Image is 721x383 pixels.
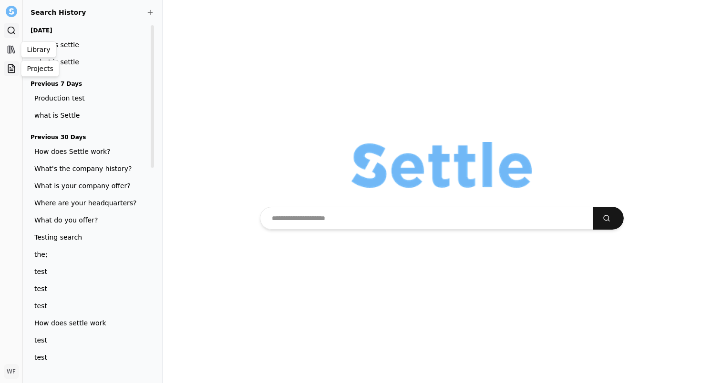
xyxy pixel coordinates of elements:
[31,131,147,143] h3: Previous 30 Days
[34,111,143,120] span: what is Settle
[34,57,143,67] span: what is settle
[34,301,143,311] span: test
[31,25,147,36] h3: [DATE]
[34,198,143,208] span: Where are your headquarters?
[6,6,17,17] img: Settle
[34,215,143,225] span: What do you offer?
[34,318,143,328] span: How does settle work
[31,8,154,17] h2: Search History
[4,4,19,19] button: Settle
[21,41,57,58] div: Library
[4,42,19,57] a: Library
[351,142,532,188] img: Organization logo
[4,364,19,379] button: WF
[4,61,19,76] a: Projects
[34,267,143,276] span: test
[21,60,60,77] div: Projects
[34,353,143,362] span: test
[34,40,143,50] span: what is settle
[34,250,143,259] span: the;
[4,23,19,38] a: Search
[34,335,143,345] span: test
[34,181,143,191] span: What is your company offer?
[34,147,143,156] span: How does Settle work?
[34,284,143,293] span: test
[34,232,143,242] span: Testing search
[34,164,143,173] span: What's the company history?
[31,78,147,90] h3: Previous 7 Days
[34,93,143,103] span: Production test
